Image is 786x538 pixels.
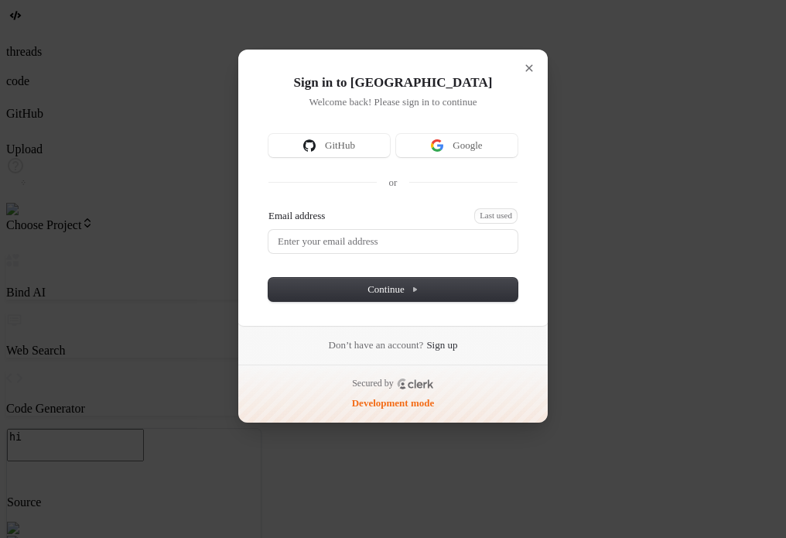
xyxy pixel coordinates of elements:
[268,74,518,92] h1: Sign in to [GEOGRAPHIC_DATA]
[474,208,518,224] span: Last used
[367,283,419,296] span: Continue
[268,278,518,301] button: Continue
[352,378,394,390] p: Secured by
[516,55,542,81] button: Close modal
[268,209,325,223] label: Email address
[431,139,443,152] img: Sign in with Google
[396,134,518,157] button: Sign in with GoogleGoogle
[325,139,355,152] span: GitHub
[453,139,482,152] span: Google
[397,379,434,389] a: Clerk logo
[268,134,390,157] button: Sign in with GitHubGitHub
[268,230,518,253] input: Enter your email address
[268,95,518,109] p: Welcome back! Please sign in to continue
[389,176,398,190] p: or
[352,396,435,410] p: Development mode
[426,338,457,352] a: Sign up
[303,139,316,152] img: Sign in with GitHub
[329,338,424,352] span: Don’t have an account?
